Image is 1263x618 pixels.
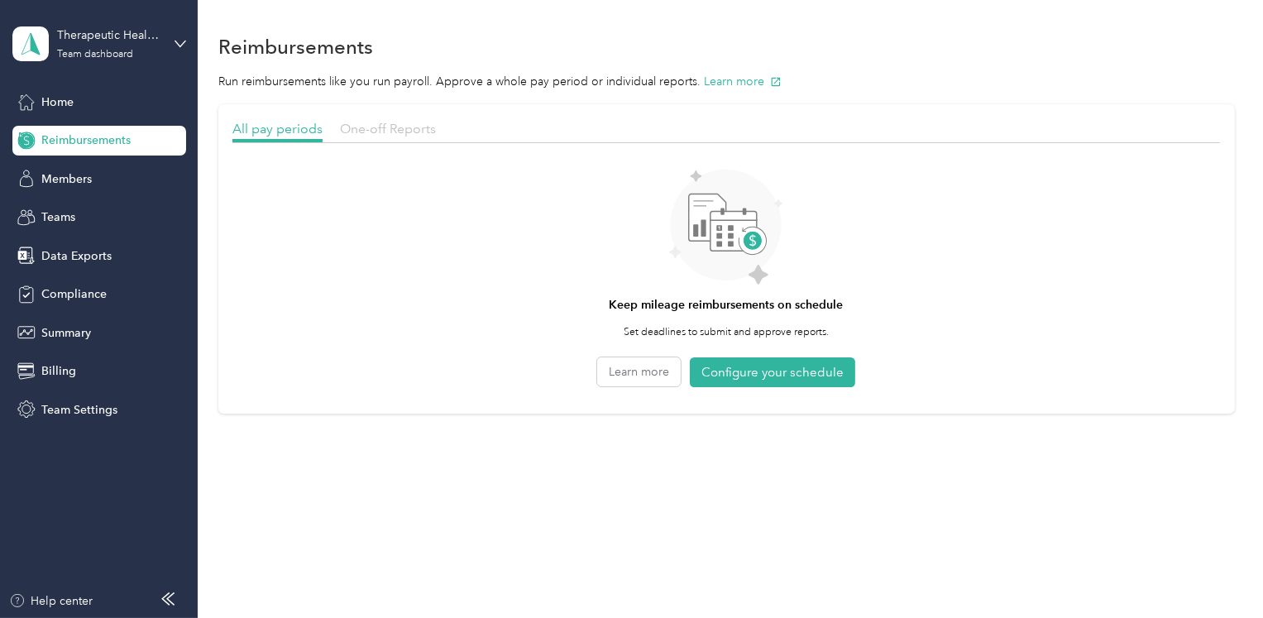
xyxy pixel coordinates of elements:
h1: Reimbursements [218,38,373,55]
span: Members [41,170,92,188]
h4: Keep mileage reimbursements on schedule [610,296,844,314]
span: Data Exports [41,247,112,265]
button: Learn more [704,73,782,90]
span: Billing [41,362,76,380]
p: Run reimbursements like you run payroll. Approve a whole pay period or individual reports. [218,73,1235,90]
span: All pay periods [232,121,323,137]
span: Teams [41,208,75,226]
span: Home [41,93,74,111]
button: Help center [9,592,93,610]
span: Compliance [41,285,107,303]
div: Therapeutic Health and Home LLC [57,26,160,44]
button: Configure your schedule [690,357,855,388]
p: Set deadlines to submit and approve reports. [624,325,829,340]
span: Team Settings [41,401,117,419]
div: Team dashboard [57,50,133,60]
span: One-off Reports [340,121,436,137]
span: Reimbursements [41,132,131,149]
span: Summary [41,324,91,342]
iframe: Everlance-gr Chat Button Frame [1170,525,1263,618]
button: Learn more [597,357,681,386]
